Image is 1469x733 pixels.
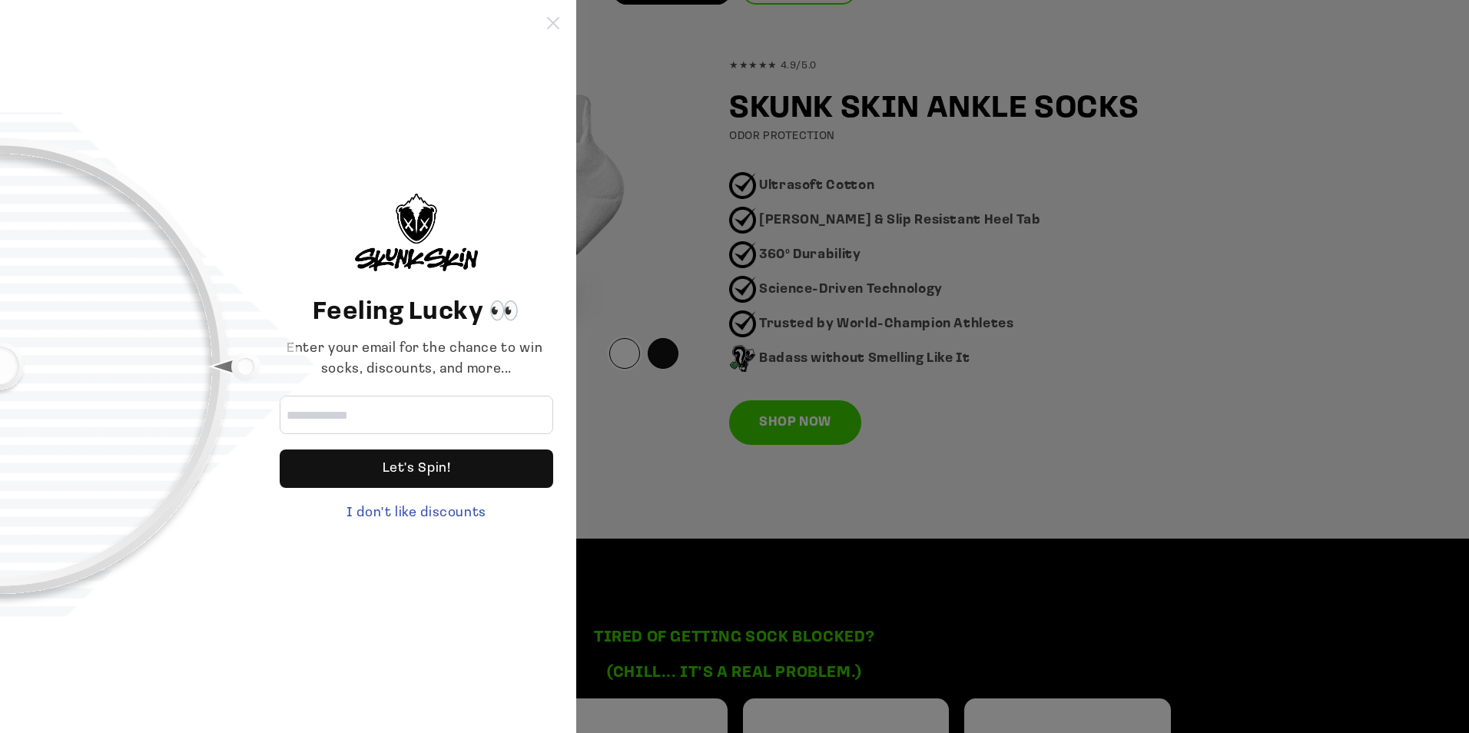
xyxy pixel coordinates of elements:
[280,396,553,434] input: Email address
[355,194,478,271] img: logo
[280,294,553,331] header: Feeling Lucky 👀
[280,503,553,524] div: I don't like discounts
[280,339,553,380] div: Enter your email for the chance to win socks, discounts, and more...
[280,449,553,488] div: Let's Spin!
[383,449,451,488] div: Let's Spin!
